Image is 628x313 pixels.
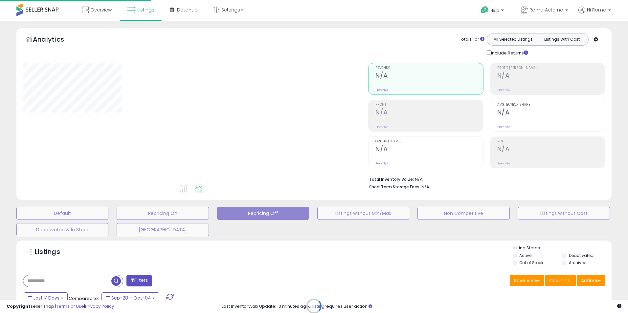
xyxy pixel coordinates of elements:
a: Help [476,1,510,21]
h2: N/A [497,72,605,81]
small: Prev: N/A [375,88,388,92]
button: Listings With Cost [537,35,586,44]
span: Avg. Buybox Share [497,103,605,107]
span: DataHub [177,7,198,13]
li: N/A [369,175,600,183]
h2: N/A [497,109,605,117]
button: Repricing Off [217,207,309,220]
small: Prev: N/A [375,161,388,165]
button: Default [16,207,108,220]
button: Repricing On [117,207,209,220]
i: Get Help [481,6,489,14]
button: [GEOGRAPHIC_DATA] [117,223,209,236]
h2: N/A [375,109,483,117]
h5: Analytics [33,35,77,46]
button: Non Competitive [417,207,509,220]
strong: Copyright [7,303,31,309]
span: Profit [375,103,483,107]
span: Profit [PERSON_NAME] [497,66,605,70]
span: Roma Aeterna [529,7,563,13]
span: ROI [497,140,605,143]
div: Totals For [459,36,484,43]
h2: N/A [497,145,605,154]
button: Listings without Min/Max [317,207,409,220]
span: Overview [90,7,112,13]
span: Listings [137,7,154,13]
small: Prev: N/A [497,125,510,129]
a: Hi Roma [578,7,611,21]
h2: N/A [375,72,483,81]
small: Prev: N/A [375,125,388,129]
b: Total Inventory Value: [369,177,414,182]
h2: N/A [375,145,483,154]
b: Short Term Storage Fees: [369,184,420,190]
span: N/A [421,184,429,190]
span: Hi Roma [587,7,606,13]
div: seller snap | | [7,303,114,310]
small: Prev: N/A [497,88,510,92]
button: Listings without Cost [518,207,610,220]
button: All Selected Listings [489,35,538,44]
button: Deactivated & In Stock [16,223,108,236]
span: Revenue [375,66,483,70]
small: Prev: N/A [497,161,510,165]
span: Ordered Items [375,140,483,143]
span: Help [490,8,499,13]
div: Include Returns [482,49,536,56]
